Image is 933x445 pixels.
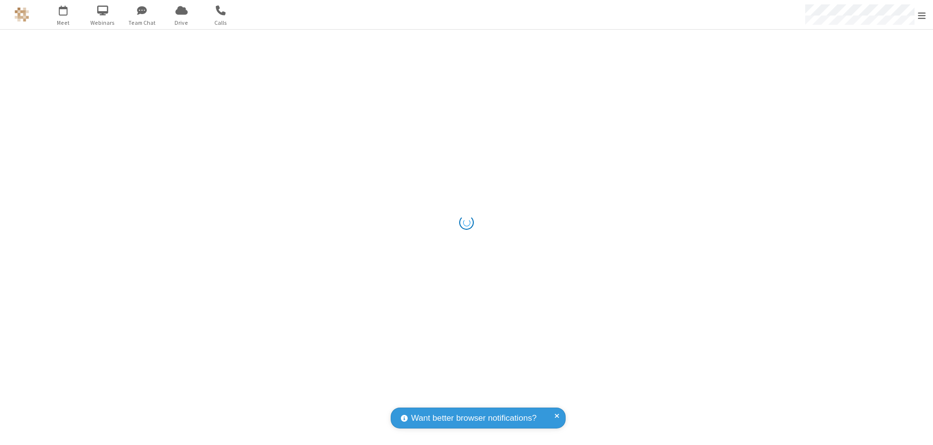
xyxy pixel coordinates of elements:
[124,18,160,27] span: Team Chat
[85,18,121,27] span: Webinars
[45,18,82,27] span: Meet
[15,7,29,22] img: QA Selenium DO NOT DELETE OR CHANGE
[203,18,239,27] span: Calls
[411,412,536,425] span: Want better browser notifications?
[163,18,200,27] span: Drive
